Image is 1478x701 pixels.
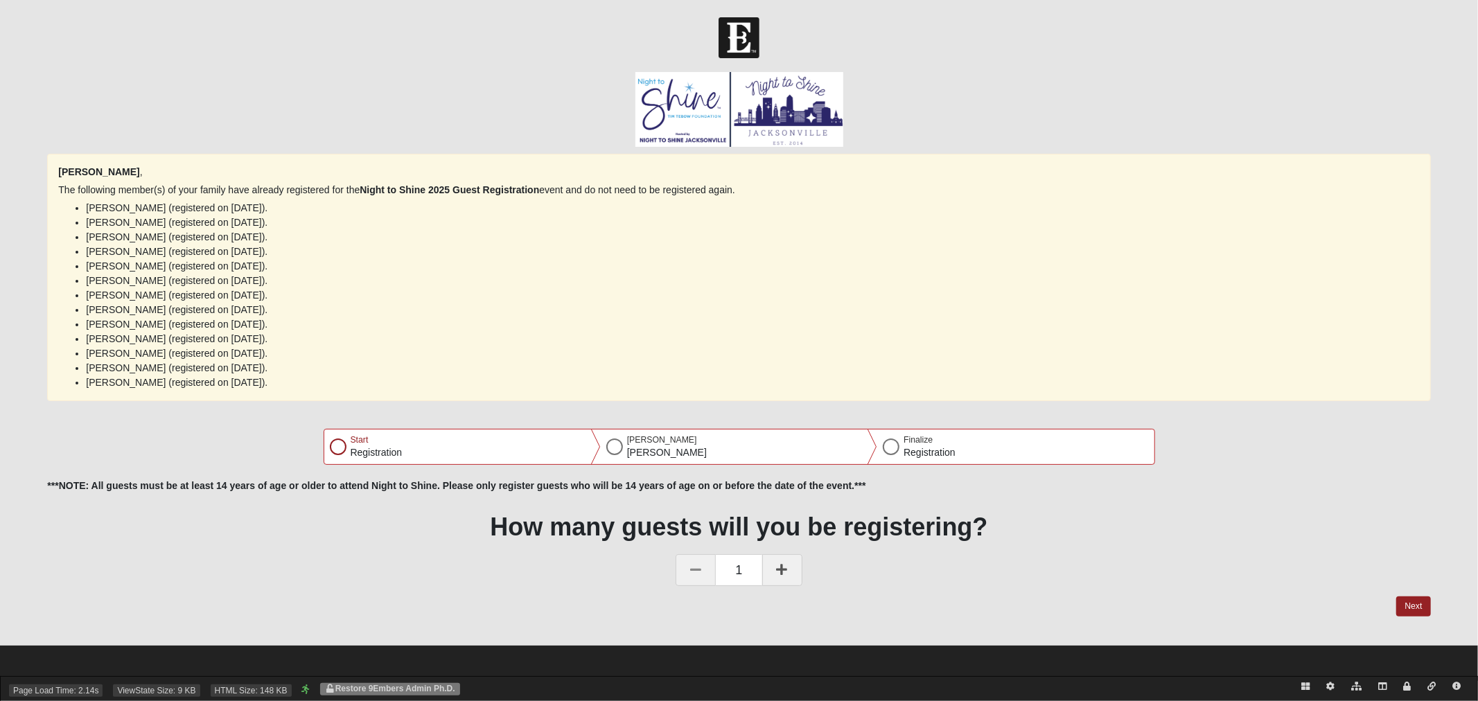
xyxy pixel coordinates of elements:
a: Page Properties (Alt+P) [1318,677,1343,697]
span: HTML Size: 148 KB [211,684,292,697]
span: 1 [716,554,762,586]
a: Add Short Link [1419,677,1444,697]
h1: How many guests will you be registering? [47,512,1430,542]
img: Church of Eleven22 Logo [719,17,759,58]
p: Registration [351,445,403,460]
li: [PERSON_NAME] (registered on [DATE]). [86,201,1419,215]
b: ***NOTE: All gue [47,480,865,491]
li: [PERSON_NAME] (registered on [DATE]). [86,361,1419,375]
li: [PERSON_NAME] (registered on [DATE]). [86,215,1419,230]
a: Page Load Time: 2.14s [13,686,98,695]
span: [PERSON_NAME] [627,435,697,445]
button: Next [1396,596,1430,616]
strong: [PERSON_NAME] [58,166,139,177]
p: [PERSON_NAME] [627,445,707,460]
li: [PERSON_NAME] (registered on [DATE]). [86,245,1419,259]
li: [PERSON_NAME] (registered on [DATE]). [86,346,1419,361]
li: [PERSON_NAME] (registered on [DATE]). [86,317,1419,332]
a: Page Security [1395,677,1419,697]
li: [PERSON_NAME] (registered on [DATE]). [86,259,1419,274]
li: [PERSON_NAME] (registered on [DATE]). [86,230,1419,245]
a: Child Pages (Alt+L) [1343,677,1370,697]
img: Nonprofit_Designs_-_2025-01-29T121338.854.png [635,72,843,147]
a: Restore 9Embers Admin Ph.D. [325,684,455,693]
li: [PERSON_NAME] (registered on [DATE]). [86,303,1419,317]
a: Rock Information [1444,677,1469,697]
li: [PERSON_NAME] (registered on [DATE]). [86,375,1419,390]
strong: Night to Shine 2025 Guest Registration [360,184,539,195]
p: , [58,165,1419,179]
a: Web cache enabled [302,682,310,697]
p: The following member(s) of your family have already registered for the event and do not need to b... [58,183,1419,197]
li: [PERSON_NAME] (registered on [DATE]). [86,274,1419,288]
span: Finalize [904,435,933,445]
span: Start [351,435,369,445]
span: sts must be at least 14 years of age or older to attend Night to Shine. Please only register gues... [123,480,865,491]
li: [PERSON_NAME] (registered on [DATE]). [86,332,1419,346]
a: Block Configuration (Alt-B) [1293,677,1318,697]
p: Registration [904,445,956,460]
li: [PERSON_NAME] (registered on [DATE]). [86,288,1419,303]
a: Page Zones (Alt+Z) [1370,677,1395,697]
span: ViewState Size: 9 KB [113,684,200,697]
